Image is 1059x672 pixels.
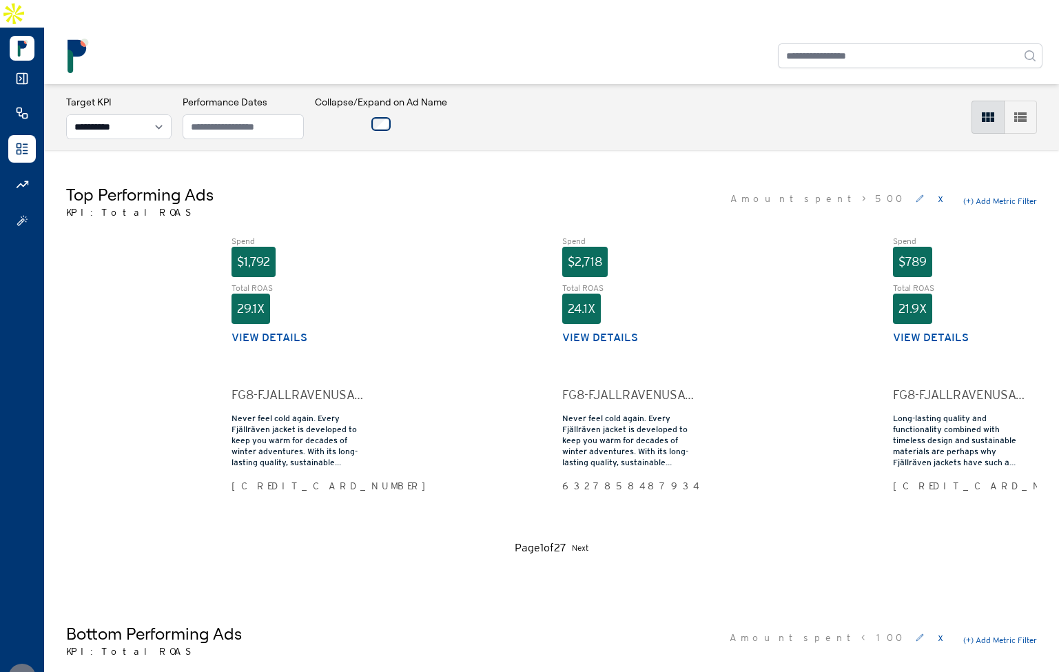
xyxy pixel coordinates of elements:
img: logo [61,39,95,73]
div: Never feel cold again. Every Fjällräven jacket is developed to keep you warm for decades of winte... [232,413,364,468]
div: [CREDIT_CARD_NUMBER] [893,479,1025,493]
button: View details [562,329,638,346]
div: [CREDIT_CARD_NUMBER] [232,479,364,493]
div: Total ROAS [562,283,695,294]
button: View details [232,329,307,346]
h3: Target KPI [66,95,172,109]
div: $2,718 [562,247,608,277]
div: Total ROAS [893,283,1025,294]
div: FG8-FJALLRAVENUSA-FACEBOOK-SOCIAL-OUTDOOR-PARKAS-CLOUDS-COLLECTION_li=102437 [232,385,364,405]
span: Amount spent > 500 [730,192,905,205]
button: x [935,627,946,649]
div: Long-lasting quality and functionality combined with timeless design and sustainable materials ar... [893,413,1025,468]
div: Page 1 of 27 [515,540,566,556]
button: (+) Add Metric Filter [963,196,1037,207]
div: FG8-FJALLRAVENUSA-FACEBOOK-SOCIAL-OUTDOOR-PARKAS-ROCK-COLLECTION_li=102437 [562,385,695,405]
div: Never feel cold again. Every Fjällräven jacket is developed to keep you warm for decades of winte... [562,413,695,468]
div: Spend [232,236,364,247]
div: 24.1X [562,294,601,324]
div: Spend [562,236,695,247]
button: (+) Add Metric Filter [963,635,1037,646]
h3: Collapse/Expand on Ad Name [315,95,447,109]
button: View details [893,329,969,346]
h3: Performance Dates [183,95,304,109]
h5: Top Performing Ads [66,183,214,205]
button: Next [572,540,588,556]
button: x [935,187,946,210]
h5: Bottom Performing Ads [66,622,242,644]
div: $789 [893,247,932,277]
p: KPI: Total ROAS [66,205,214,219]
div: Total ROAS [232,283,364,294]
div: 29.1X [232,294,270,324]
p: KPI: Total ROAS [66,644,242,658]
div: 6327858487934 [562,479,695,493]
span: Amount spent < 100 [730,631,905,644]
div: $1,792 [232,247,276,277]
div: FG8-FJALLRAVENUSA-FACEBOOK-SOCIAL-OUTDOOR-PARKAS-PARKASTORY-INSTANTEXP_li=102437 [893,385,1025,405]
div: Spend [893,236,1025,247]
img: Logo [10,36,34,61]
div: 21.9X [893,294,932,324]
